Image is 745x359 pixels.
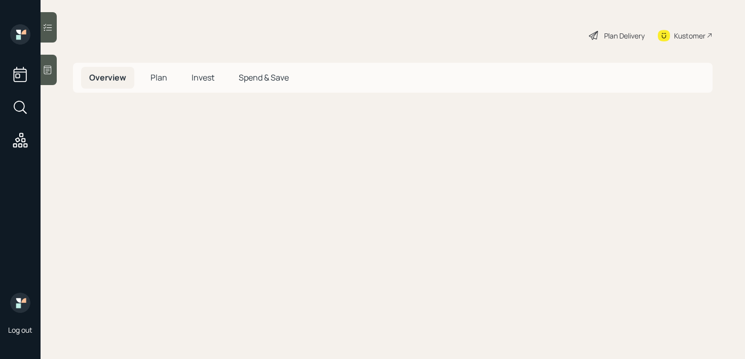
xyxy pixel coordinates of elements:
[89,72,126,83] span: Overview
[239,72,289,83] span: Spend & Save
[8,325,32,335] div: Log out
[674,30,705,41] div: Kustomer
[151,72,167,83] span: Plan
[604,30,645,41] div: Plan Delivery
[10,293,30,313] img: retirable_logo.png
[192,72,214,83] span: Invest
